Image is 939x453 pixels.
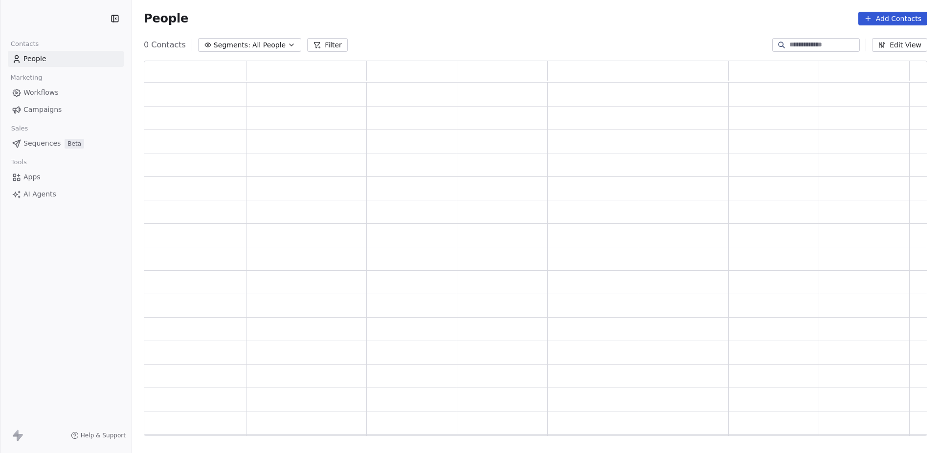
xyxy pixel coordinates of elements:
[8,102,124,118] a: Campaigns
[65,139,84,149] span: Beta
[6,70,46,85] span: Marketing
[8,51,124,67] a: People
[6,37,43,51] span: Contacts
[7,155,31,170] span: Tools
[144,11,188,26] span: People
[144,39,186,51] span: 0 Contacts
[252,40,286,50] span: All People
[872,38,927,52] button: Edit View
[7,121,32,136] span: Sales
[8,186,124,202] a: AI Agents
[23,105,62,115] span: Campaigns
[858,12,927,25] button: Add Contacts
[23,172,41,182] span: Apps
[23,189,56,199] span: AI Agents
[214,40,250,50] span: Segments:
[23,54,46,64] span: People
[23,87,59,98] span: Workflows
[71,431,126,439] a: Help & Support
[23,138,61,149] span: Sequences
[307,38,348,52] button: Filter
[8,135,124,151] a: SequencesBeta
[8,85,124,101] a: Workflows
[8,169,124,185] a: Apps
[81,431,126,439] span: Help & Support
